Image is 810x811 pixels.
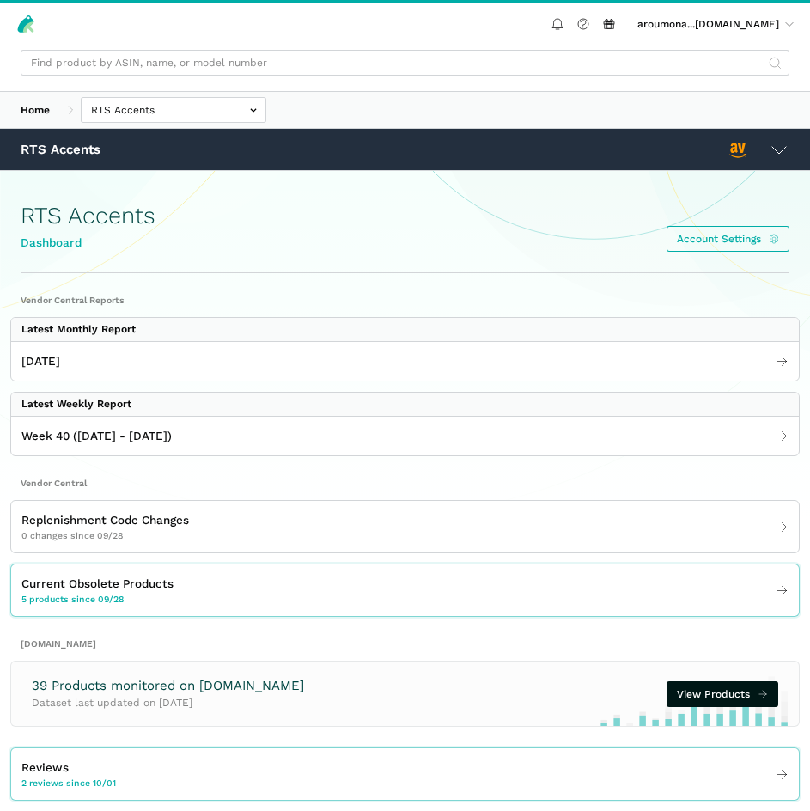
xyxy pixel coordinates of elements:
[667,681,778,707] a: View Products
[667,226,789,252] a: Account Settings
[21,759,69,777] span: Reviews
[11,347,799,375] a: [DATE]
[21,637,789,650] h2: [DOMAIN_NAME]
[21,398,131,411] div: Latest Weekly Report
[11,422,799,450] a: Week 40 ([DATE] - [DATE])
[677,686,750,702] span: View Products
[21,477,789,490] h2: Vendor Central
[21,529,124,542] span: 0 changes since 09/28
[11,506,799,547] a: Replenishment Code Changes 0 changes since 09/28
[21,141,728,159] div: RTS Accents
[32,695,304,710] p: Dataset last updated on [DATE]
[21,323,136,336] div: Latest Monthly Report
[21,593,125,606] span: 5 products since 09/28
[21,427,172,445] span: Week 40 ([DATE] - [DATE])
[81,97,266,123] input: RTS Accents
[21,575,174,593] span: Current Obsolete Products
[21,234,155,252] div: Dashboard
[21,511,189,529] span: Replenishment Code Changes
[21,203,155,229] h1: RTS Accents
[21,352,60,370] span: [DATE]
[21,50,789,76] input: Find product by ASIN, name, or model number
[21,777,116,790] span: 2 reviews since 10/01
[32,677,304,695] h3: 39 Products monitored on [DOMAIN_NAME]
[632,15,800,34] a: aroumona...[DOMAIN_NAME]
[10,97,60,123] a: Home
[11,570,799,611] a: Current Obsolete Products 5 products since 09/28
[637,18,779,31] span: aroumona...[DOMAIN_NAME]
[21,294,789,307] h2: Vendor Central Reports
[11,753,799,795] a: Reviews 2 reviews since 10/01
